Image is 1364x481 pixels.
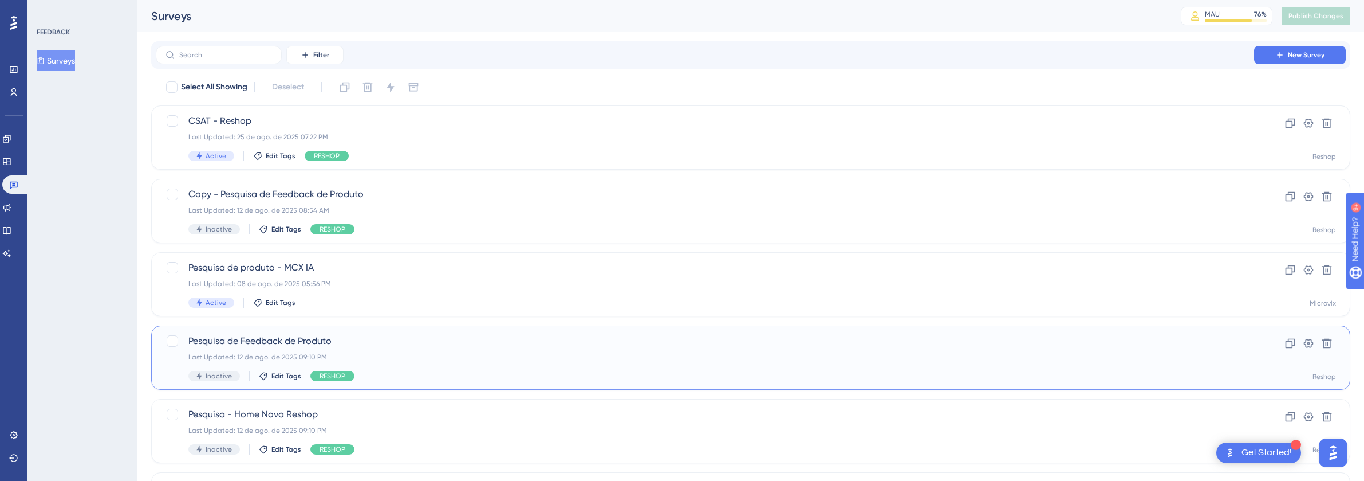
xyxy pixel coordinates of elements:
[320,371,345,381] span: RESHOP
[37,28,70,37] div: FEEDBACK
[1312,445,1336,455] div: Reshop
[206,298,226,307] span: Active
[78,6,85,15] div: 9+
[188,206,1221,215] div: Last Updated: 12 de ago. de 2025 08:54 AM
[1254,10,1267,19] div: 76 %
[1310,299,1336,308] div: Microvix
[1205,10,1220,19] div: MAU
[188,426,1221,435] div: Last Updated: 12 de ago. de 2025 09:10 PM
[271,371,301,381] span: Edit Tags
[188,187,1221,201] span: Copy - Pesquisa de Feedback de Produto
[188,279,1221,288] div: Last Updated: 08 de ago. de 2025 05:56 PM
[266,298,295,307] span: Edit Tags
[1288,11,1343,21] span: Publish Changes
[320,445,345,454] span: RESHOP
[320,225,345,234] span: RESHOP
[1312,372,1336,381] div: Reshop
[1241,447,1292,459] div: Get Started!
[1288,50,1324,60] span: New Survey
[181,80,247,94] span: Select All Showing
[272,80,304,94] span: Deselect
[259,445,301,454] button: Edit Tags
[206,151,226,161] span: Active
[1282,7,1350,25] button: Publish Changes
[271,445,301,454] span: Edit Tags
[1291,440,1301,450] div: 1
[206,225,232,234] span: Inactive
[253,151,295,161] button: Edit Tags
[1216,443,1301,463] div: Open Get Started! checklist, remaining modules: 1
[188,261,1221,275] span: Pesquisa de produto - MCX IA
[1316,436,1350,470] iframe: UserGuiding AI Assistant Launcher
[188,132,1221,142] div: Last Updated: 25 de ago. de 2025 07:22 PM
[188,114,1221,128] span: CSAT - Reshop
[188,334,1221,348] span: Pesquisa de Feedback de Produto
[151,8,1152,24] div: Surveys
[313,50,329,60] span: Filter
[1312,152,1336,161] div: Reshop
[259,371,301,381] button: Edit Tags
[37,50,75,71] button: Surveys
[206,445,232,454] span: Inactive
[188,353,1221,362] div: Last Updated: 12 de ago. de 2025 09:10 PM
[286,46,344,64] button: Filter
[259,225,301,234] button: Edit Tags
[1223,446,1237,460] img: launcher-image-alternative-text
[27,3,72,17] span: Need Help?
[262,77,314,97] button: Deselect
[188,408,1221,421] span: Pesquisa - Home Nova Reshop
[271,225,301,234] span: Edit Tags
[1312,225,1336,234] div: Reshop
[206,371,232,381] span: Inactive
[253,298,295,307] button: Edit Tags
[1254,46,1346,64] button: New Survey
[179,51,272,59] input: Search
[266,151,295,161] span: Edit Tags
[314,151,340,161] span: RESHOP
